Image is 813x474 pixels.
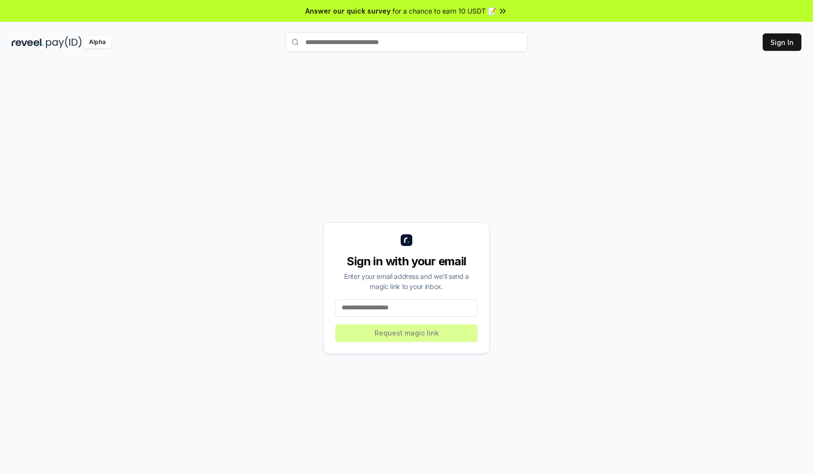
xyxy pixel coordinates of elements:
[401,234,412,246] img: logo_small
[335,271,478,291] div: Enter your email address and we’ll send a magic link to your inbox.
[335,254,478,269] div: Sign in with your email
[12,36,44,48] img: reveel_dark
[305,6,391,16] span: Answer our quick survey
[84,36,111,48] div: Alpha
[46,36,82,48] img: pay_id
[392,6,496,16] span: for a chance to earn 10 USDT 📝
[763,33,801,51] button: Sign In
